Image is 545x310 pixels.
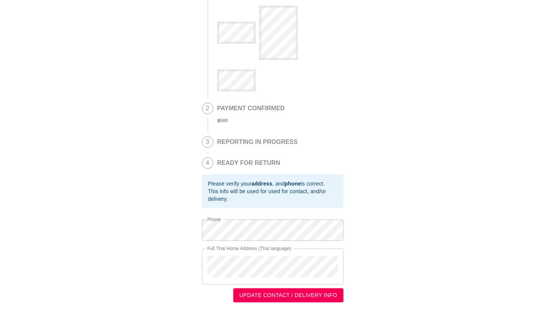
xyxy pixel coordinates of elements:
div: This info will be used for used for contact, and/or delivery. [208,187,337,203]
h2: PAYMENT CONFIRMED [217,105,285,112]
button: UPDATE CONTACT / DELIVERY INFO [233,288,343,302]
b: phone [285,181,301,187]
span: 4 [202,158,213,168]
h2: REPORTING IN PROGRESS [217,139,298,145]
span: UPDATE CONTACT / DELIVERY INFO [239,291,337,300]
b: address [251,181,272,187]
h2: READY FOR RETURN [217,160,280,166]
span: 3 [202,137,213,147]
span: 2 [202,103,213,114]
b: ฿ 500 [217,118,228,123]
div: Please verify your , and is correct. [208,180,337,187]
